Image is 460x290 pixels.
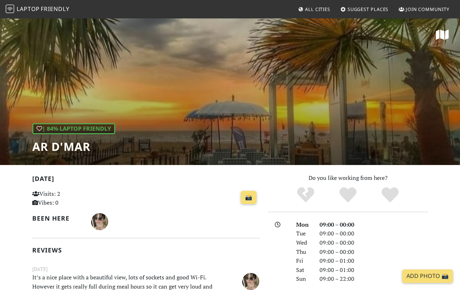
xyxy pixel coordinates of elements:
span: Friendly [41,5,69,13]
div: No [285,186,327,204]
div: Definitely! [369,186,411,204]
p: Do you like working from here? [268,174,428,183]
a: LaptopFriendly LaptopFriendly [6,3,70,16]
div: 09:00 – 00:00 [315,248,432,257]
a: Add Photo 📸 [402,269,453,283]
span: Join Community [406,6,449,12]
a: All Cities [295,3,333,16]
img: LaptopFriendly [6,5,14,13]
small: [DATE] [28,265,264,273]
img: 4182-leonor.jpg [91,213,108,230]
div: | 84% Laptop Friendly [32,123,115,135]
div: 09:00 – 01:00 [315,266,432,275]
div: Mon [292,220,315,229]
div: Wed [292,238,315,248]
p: Visits: 2 Vibes: 0 [32,189,102,207]
div: 09:00 – 00:00 [315,220,432,229]
div: Sat [292,266,315,275]
div: 09:00 – 01:00 [315,256,432,266]
span: Suggest Places [348,6,389,12]
a: Suggest Places [338,3,392,16]
h1: Ar d'Mar [32,140,115,153]
a: Join Community [396,3,452,16]
h2: [DATE] [32,175,260,185]
h2: Been here [32,215,83,222]
h2: Reviews [32,246,260,254]
div: Sun [292,274,315,284]
span: Laptop [17,5,40,13]
div: 09:00 – 00:00 [315,238,432,248]
a: 📸 [241,191,256,204]
img: 4182-leonor.jpg [242,273,259,290]
div: 09:00 – 22:00 [315,274,432,284]
div: Fri [292,256,315,266]
div: Tue [292,229,315,238]
div: 09:00 – 00:00 [315,229,432,238]
span: Leonor Ribeiro [91,217,108,225]
span: All Cities [305,6,330,12]
span: Leonor Ribeiro [242,277,259,285]
div: Yes [327,186,369,204]
div: Thu [292,248,315,257]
